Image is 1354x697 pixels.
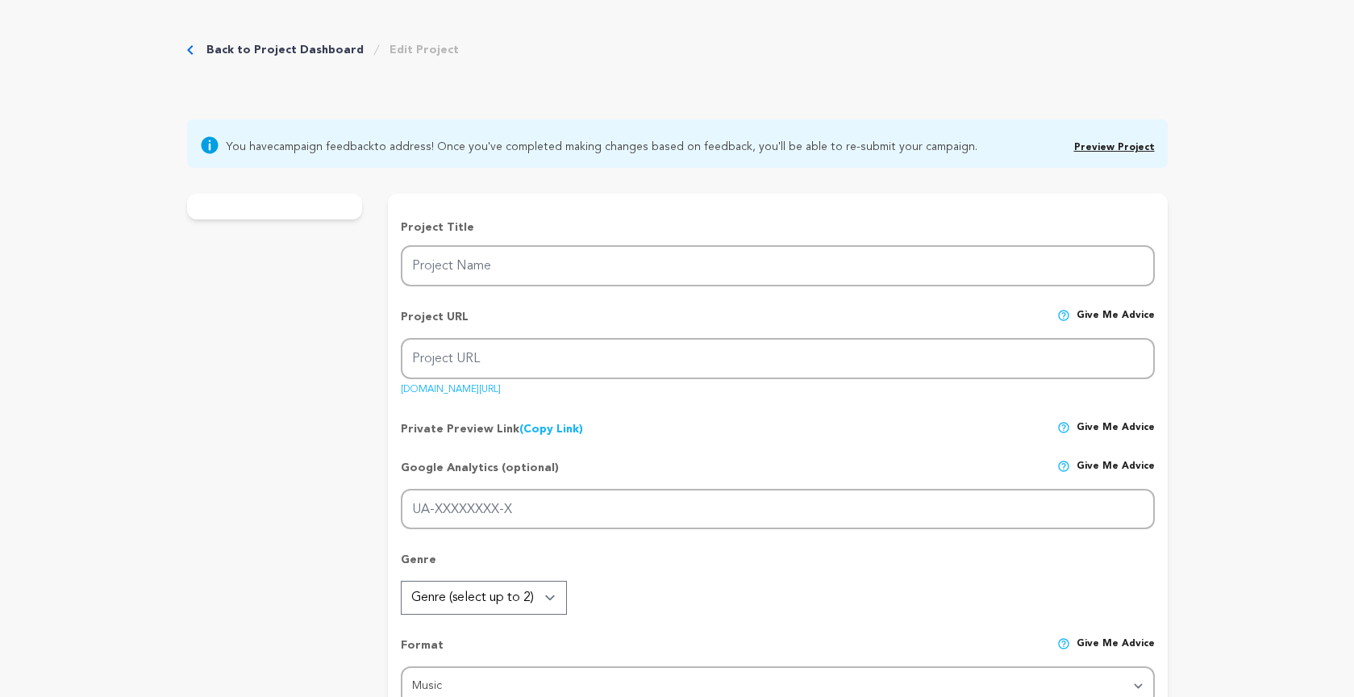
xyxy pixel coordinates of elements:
[1074,143,1155,152] a: Preview Project
[401,489,1154,530] input: UA-XXXXXXXX-X
[273,141,374,152] a: campaign feedback
[206,42,364,58] a: Back to Project Dashboard
[1077,309,1155,338] span: Give me advice
[1077,637,1155,666] span: Give me advice
[401,338,1154,379] input: Project URL
[401,309,469,338] p: Project URL
[401,637,444,666] p: Format
[390,42,459,58] a: Edit Project
[226,136,977,155] span: You have to address! Once you've completed making changes based on feedback, you'll be able to re...
[401,460,559,489] p: Google Analytics (optional)
[1077,460,1155,489] span: Give me advice
[1057,309,1070,322] img: help-circle.svg
[401,378,501,394] a: [DOMAIN_NAME][URL]
[1057,637,1070,650] img: help-circle.svg
[401,552,1154,581] p: Genre
[1077,421,1155,437] span: Give me advice
[187,42,459,58] div: Breadcrumb
[401,421,583,437] p: Private Preview Link
[401,219,1154,236] p: Project Title
[401,245,1154,286] input: Project Name
[519,424,583,435] a: (Copy Link)
[1057,460,1070,473] img: help-circle.svg
[1057,421,1070,434] img: help-circle.svg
